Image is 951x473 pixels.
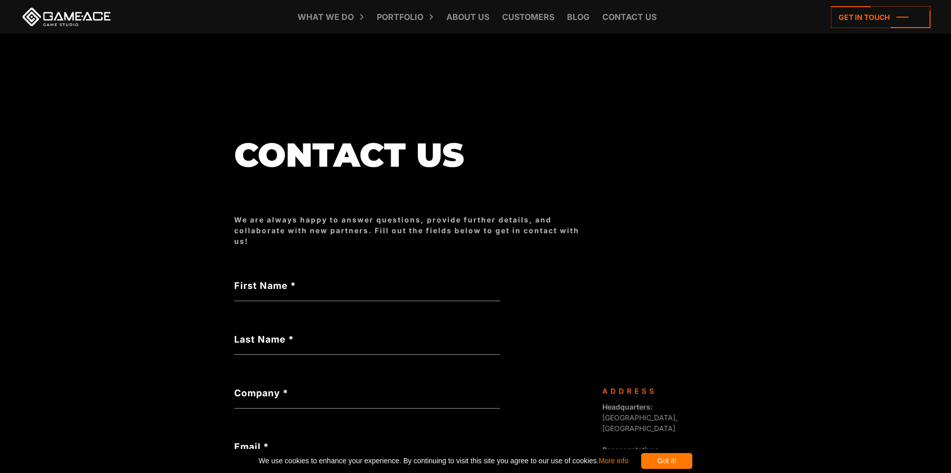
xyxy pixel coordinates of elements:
span: [GEOGRAPHIC_DATA], [GEOGRAPHIC_DATA] [602,402,677,433]
div: We are always happy to answer questions, provide further details, and collaborate with new partne... [234,214,592,247]
label: Company * [234,386,500,400]
label: Last Name * [234,332,500,346]
a: Get in touch [831,6,931,28]
div: Got it! [641,453,692,469]
label: First Name * [234,279,500,292]
label: Email * [234,440,500,454]
strong: Headquarters: [602,402,653,411]
span: We use cookies to enhance your experience. By continuing to visit this site you agree to our use ... [259,453,628,469]
strong: Representatives: [602,445,662,454]
div: Address [602,386,710,396]
a: More info [599,457,628,465]
h1: Contact us [234,137,592,173]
